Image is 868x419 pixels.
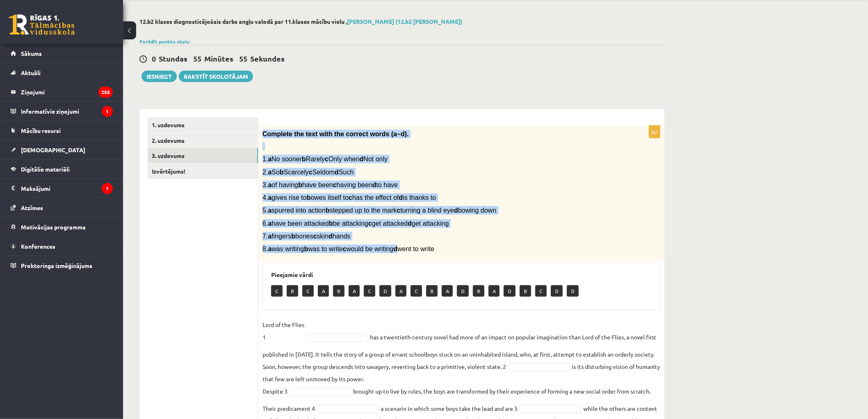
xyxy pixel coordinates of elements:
[11,179,113,198] a: Maksājumi1
[318,285,329,297] p: A
[148,164,258,179] a: Izvērtējums!
[411,285,422,297] p: C
[21,69,41,76] span: Aktuāli
[263,131,409,137] span: Complete the text with the correct words (a–d).
[263,169,354,176] span: 2. So Scarcely Seldom Such
[268,181,272,188] b: a
[309,169,313,176] b: c
[325,156,329,163] b: c
[457,285,469,297] p: D
[11,63,113,82] a: Aktuāli
[360,156,364,163] b: d
[454,207,458,214] b: d
[268,194,272,201] b: a
[263,233,350,240] span: 7. fingers bones skin hands
[142,71,177,82] button: Iesniegt
[11,82,113,101] a: Ziņojumi255
[148,133,258,148] a: 2. uzdevums
[298,181,302,188] b: b
[307,194,311,201] b: b
[399,194,403,201] b: d
[280,169,284,176] b: b
[21,82,113,101] legend: Ziņojumi
[239,54,247,63] span: 55
[364,285,375,297] p: C
[268,220,272,227] b: a
[268,245,272,252] b: a
[379,285,391,297] p: D
[329,233,333,240] b: d
[268,207,272,214] b: a
[21,102,113,121] legend: Informatīvie ziņojumi
[139,38,190,45] a: Parādīt punktu skalu
[21,179,113,198] legend: Maksājumi
[11,160,113,179] a: Digitālie materiāli
[333,285,345,297] p: B
[11,237,113,256] a: Konferences
[649,125,660,138] p: 8p
[263,318,304,343] p: Lord of the Flies 1
[263,181,398,188] span: 3. of having have been having been to have
[21,127,61,134] span: Mācību resursi
[9,14,75,35] a: Rīgas 1. Tālmācības vidusskola
[11,102,113,121] a: Informatīvie ziņojumi1
[349,285,360,297] p: A
[326,207,330,214] b: b
[287,285,298,297] p: B
[567,285,579,297] p: D
[148,148,258,163] a: 3. uzdevums
[11,44,113,63] a: Sākums
[102,106,113,117] i: 1
[304,245,308,252] b: b
[313,233,317,240] b: c
[21,204,43,211] span: Atzīmes
[102,183,113,194] i: 1
[263,207,496,214] span: 5. spurred into action stepped up to the mark turning a blind eye bowing down
[397,207,400,214] b: c
[11,198,113,217] a: Atzīmes
[11,121,113,140] a: Mācību resursi
[193,54,201,63] span: 55
[21,50,42,57] span: Sākums
[520,285,531,297] p: B
[268,156,272,163] b: a
[535,285,547,297] p: C
[489,285,500,297] p: A
[21,262,92,269] span: Proktoringa izmēģinājums
[21,146,85,153] span: [DEMOGRAPHIC_DATA]
[21,165,70,173] span: Digitālie materiāli
[98,87,113,98] i: 255
[333,181,337,188] b: c
[271,271,652,278] h3: Pieejamie vārdi
[11,218,113,236] a: Motivācijas programma
[11,140,113,159] a: [DEMOGRAPHIC_DATA]
[329,220,333,227] b: b
[263,220,449,227] span: 6. have been attacked be attacking get attacked get attacking
[268,233,272,240] b: a
[263,245,434,252] span: 8. was writing was to write would be writing went to write
[302,285,314,297] p: C
[271,285,283,297] p: C
[504,285,516,297] p: D
[302,156,306,163] b: b
[21,243,55,250] span: Konferences
[372,181,377,188] b: d
[335,169,339,176] b: d
[349,194,352,201] b: c
[139,18,665,25] h2: 12.b2 klases diagnosticējošais darbs angļu valodā par 11.klases mācību vielu ,
[473,285,484,297] p: B
[263,194,436,201] span: 4. gives rise to owes itself to has the effect of is thanks to
[21,223,86,231] span: Motivācijas programma
[263,385,288,397] p: Despite 3
[393,245,397,252] b: d
[204,54,233,63] span: Minūtes
[268,169,272,176] b: a
[152,54,156,63] span: 0
[159,54,187,63] span: Stundas
[148,117,258,133] a: 1. uzdevums
[442,285,453,297] p: A
[347,18,462,25] a: [PERSON_NAME] (12.b2 [PERSON_NAME])
[395,285,407,297] p: A
[551,285,563,297] p: D
[250,54,285,63] span: Sekundes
